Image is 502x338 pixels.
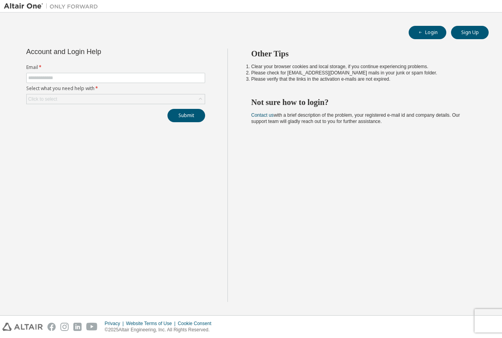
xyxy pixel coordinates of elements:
[86,323,98,331] img: youtube.svg
[126,320,178,327] div: Website Terms of Use
[26,64,205,70] label: Email
[47,323,56,331] img: facebook.svg
[251,70,475,76] li: Please check for [EMAIL_ADDRESS][DOMAIN_NAME] mails in your junk or spam folder.
[251,112,274,118] a: Contact us
[409,26,446,39] button: Login
[251,76,475,82] li: Please verify that the links in the activation e-mails are not expired.
[178,320,216,327] div: Cookie Consent
[105,327,216,333] p: © 2025 Altair Engineering, Inc. All Rights Reserved.
[26,85,205,92] label: Select what you need help with
[167,109,205,122] button: Submit
[27,94,205,104] div: Click to select
[251,49,475,59] h2: Other Tips
[251,63,475,70] li: Clear your browser cookies and local storage, if you continue experiencing problems.
[73,323,82,331] img: linkedin.svg
[251,112,460,124] span: with a brief description of the problem, your registered e-mail id and company details. Our suppo...
[2,323,43,331] img: altair_logo.svg
[60,323,69,331] img: instagram.svg
[251,97,475,107] h2: Not sure how to login?
[105,320,126,327] div: Privacy
[28,96,57,102] div: Click to select
[451,26,489,39] button: Sign Up
[26,49,169,55] div: Account and Login Help
[4,2,102,10] img: Altair One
